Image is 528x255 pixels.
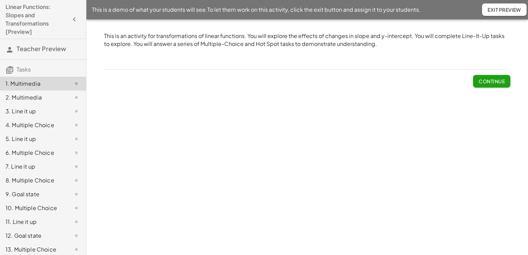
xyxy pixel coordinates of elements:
[72,232,81,240] i: Task not started.
[488,7,521,13] span: Exit Preview
[72,93,81,102] i: Task not started.
[72,121,81,129] i: Task not started.
[6,121,61,129] div: 4. Multiple Choice
[72,162,81,171] i: Task not started.
[6,190,61,198] div: 9. Goal state
[72,218,81,226] i: Task not started.
[17,45,66,53] span: Teacher Preview
[72,190,81,198] i: Task not started.
[17,66,31,73] span: Tasks
[6,107,61,115] div: 3. Line it up
[6,79,61,88] div: 1. Multimedia
[6,218,61,226] div: 11. Line it up
[72,149,81,157] i: Task not started.
[72,135,81,143] i: Task not started.
[473,75,510,87] button: Continue
[6,232,61,240] div: 12. Goal state
[6,204,61,212] div: 10. Multiple Choice
[92,6,421,14] span: This is a demo of what your students will see. To let them work on this activity, click the exit ...
[72,204,81,212] i: Task not started.
[6,93,61,102] div: 2. Multimedia
[6,3,68,36] h4: Linear Functions: Slopes and Transformations [Preview]
[72,245,81,254] i: Task not started.
[72,79,81,88] i: Task not started.
[6,245,61,254] div: 13. Multiple Choice
[72,107,81,115] i: Task not started.
[482,3,527,16] button: Exit Preview
[6,176,61,185] div: 8. Multiple Choice
[6,162,61,171] div: 7. Line it up
[72,176,81,185] i: Task not started.
[479,78,505,84] span: Continue
[104,32,510,48] p: This is an activity for transformations of linear functions. You will explore the effects of chan...
[6,149,61,157] div: 6. Multiple Choice
[6,135,61,143] div: 5. Line it up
